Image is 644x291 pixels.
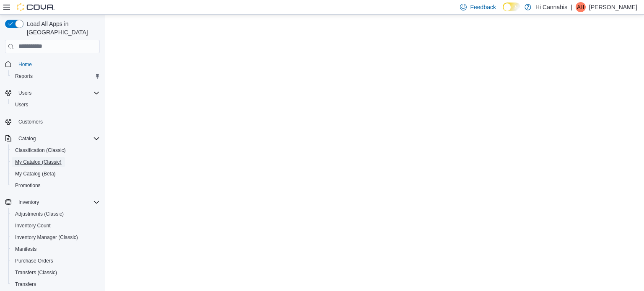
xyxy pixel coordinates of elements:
button: Catalog [2,133,103,144]
span: Inventory Count [12,221,100,231]
a: Promotions [12,180,44,191]
span: Inventory Count [15,222,51,229]
a: Manifests [12,244,40,254]
button: Customers [2,116,103,128]
div: Amy Houle [576,2,586,12]
button: Home [2,58,103,70]
a: Purchase Orders [12,256,57,266]
span: My Catalog (Beta) [12,169,100,179]
span: Inventory Manager (Classic) [15,234,78,241]
button: Classification (Classic) [8,144,103,156]
button: Adjustments (Classic) [8,208,103,220]
span: Promotions [12,180,100,191]
button: Inventory [2,196,103,208]
span: Inventory [15,197,100,207]
span: Inventory Manager (Classic) [12,232,100,242]
button: Users [15,88,35,98]
a: My Catalog (Classic) [12,157,65,167]
a: Transfers [12,279,39,289]
span: AH [577,2,584,12]
a: Customers [15,117,46,127]
span: Transfers [15,281,36,288]
span: Catalog [18,135,36,142]
span: Classification (Classic) [12,145,100,155]
button: My Catalog (Classic) [8,156,103,168]
span: Customers [15,116,100,127]
p: [PERSON_NAME] [589,2,637,12]
span: Manifests [15,246,36,252]
span: Manifests [12,244,100,254]
input: Dark Mode [503,3,520,11]
a: Adjustments (Classic) [12,209,67,219]
button: Purchase Orders [8,255,103,267]
button: Manifests [8,243,103,255]
span: My Catalog (Classic) [12,157,100,167]
button: Transfers [8,278,103,290]
span: Users [15,88,100,98]
p: Hi Cannabis [535,2,567,12]
a: Inventory Count [12,221,54,231]
button: Catalog [15,134,39,144]
button: Users [8,99,103,111]
button: My Catalog (Beta) [8,168,103,180]
span: My Catalog (Beta) [15,170,56,177]
a: Home [15,59,35,70]
span: Load All Apps in [GEOGRAPHIC_DATA] [23,20,100,36]
span: Adjustments (Classic) [12,209,100,219]
a: Transfers (Classic) [12,268,60,278]
a: Classification (Classic) [12,145,69,155]
span: Home [15,59,100,70]
span: My Catalog (Classic) [15,159,62,165]
span: Reports [15,73,33,80]
span: Adjustments (Classic) [15,211,64,217]
p: | [571,2,572,12]
span: Reports [12,71,100,81]
span: Home [18,61,32,68]
a: Users [12,100,31,110]
span: Catalog [15,134,100,144]
span: Transfers (Classic) [15,269,57,276]
a: Inventory Manager (Classic) [12,232,81,242]
button: Transfers (Classic) [8,267,103,278]
a: Reports [12,71,36,81]
span: Transfers (Classic) [12,268,100,278]
button: Users [2,87,103,99]
span: Feedback [470,3,496,11]
span: Dark Mode [503,11,503,12]
button: Inventory Manager (Classic) [8,232,103,243]
span: Purchase Orders [12,256,100,266]
span: Inventory [18,199,39,206]
span: Users [18,90,31,96]
span: Users [12,100,100,110]
button: Promotions [8,180,103,191]
span: Users [15,101,28,108]
span: Transfers [12,279,100,289]
img: Cova [17,3,55,11]
span: Promotions [15,182,41,189]
button: Inventory Count [8,220,103,232]
button: Inventory [15,197,42,207]
span: Purchase Orders [15,258,53,264]
span: Customers [18,118,43,125]
button: Reports [8,70,103,82]
span: Classification (Classic) [15,147,66,154]
a: My Catalog (Beta) [12,169,59,179]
